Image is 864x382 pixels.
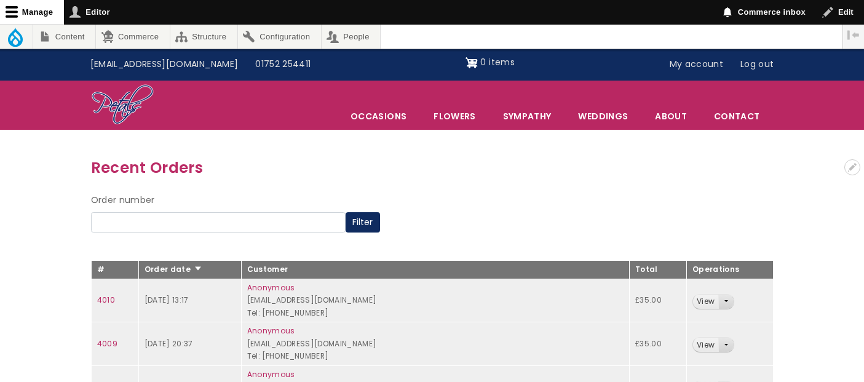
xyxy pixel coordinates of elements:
a: Shopping cart 0 items [466,53,515,73]
span: Occasions [338,103,419,129]
td: [EMAIL_ADDRESS][DOMAIN_NAME] Tel: [PHONE_NUMBER] [241,322,629,366]
a: My account [661,53,732,76]
img: Shopping cart [466,53,478,73]
a: 4009 [97,338,117,349]
th: Customer [241,261,629,279]
a: [EMAIL_ADDRESS][DOMAIN_NAME] [82,53,247,76]
a: View [693,338,718,352]
button: Open configuration options [844,159,860,175]
h3: Recent Orders [91,156,774,180]
th: Operations [686,261,773,279]
td: £35.00 [630,279,687,322]
th: # [91,261,138,279]
a: Commerce [96,25,169,49]
a: Anonymous [247,325,295,336]
img: Home [91,84,154,127]
a: People [322,25,381,49]
a: About [642,103,700,129]
a: Configuration [238,25,321,49]
a: Content [33,25,95,49]
label: Order number [91,193,155,208]
time: [DATE] 20:37 [145,338,193,349]
a: Anonymous [247,282,295,293]
a: Flowers [421,103,488,129]
a: Contact [701,103,772,129]
a: Structure [170,25,237,49]
button: Vertical orientation [843,25,864,46]
a: Order date [145,264,203,274]
a: Log out [732,53,782,76]
button: Filter [346,212,380,233]
a: 4010 [97,295,115,305]
td: £35.00 [630,322,687,366]
span: 0 items [480,56,514,68]
a: View [693,295,718,309]
th: Total [630,261,687,279]
a: 01752 254411 [247,53,319,76]
span: Weddings [565,103,641,129]
a: Anonymous [247,369,295,380]
a: Sympathy [490,103,565,129]
time: [DATE] 13:17 [145,295,189,305]
td: [EMAIL_ADDRESS][DOMAIN_NAME] Tel: [PHONE_NUMBER] [241,279,629,322]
